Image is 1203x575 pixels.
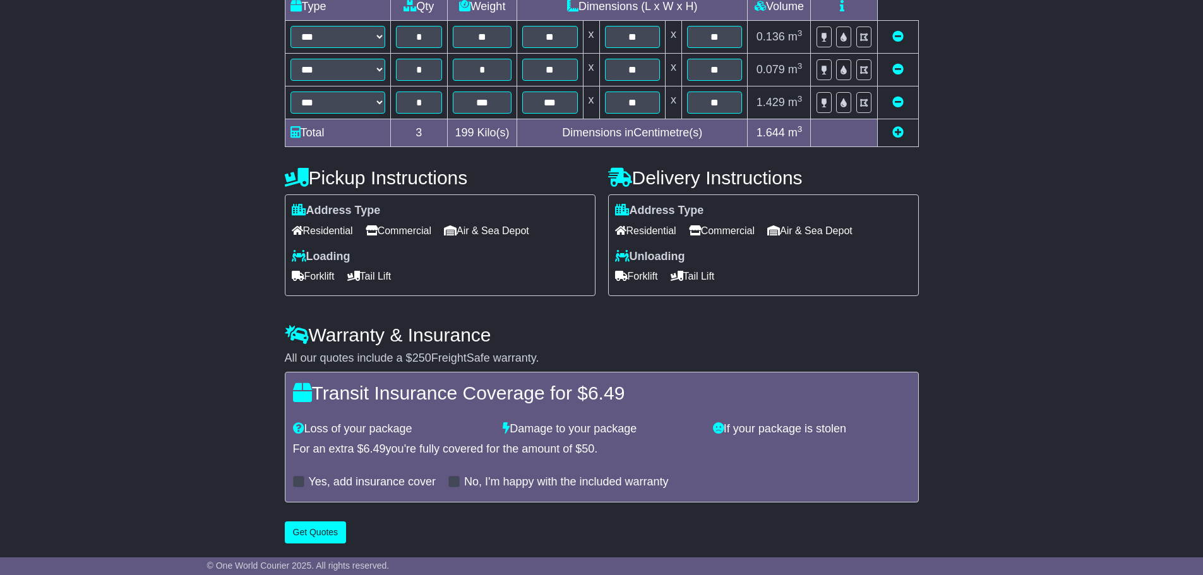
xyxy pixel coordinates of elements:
[788,126,803,139] span: m
[293,442,911,456] div: For an extra $ you're fully covered for the amount of $ .
[285,119,390,147] td: Total
[757,30,785,43] span: 0.136
[892,30,904,43] a: Remove this item
[285,352,919,365] div: All our quotes include a $ FreightSafe warranty.
[788,63,803,76] span: m
[757,126,785,139] span: 1.644
[285,324,919,345] h4: Warranty & Insurance
[292,221,353,240] span: Residential
[892,126,904,139] a: Add new item
[615,266,658,286] span: Forklift
[689,221,755,240] span: Commercial
[665,54,681,86] td: x
[615,221,676,240] span: Residential
[615,204,704,218] label: Address Type
[788,30,803,43] span: m
[448,119,517,147] td: Kilo(s)
[798,61,803,71] sup: 3
[464,475,669,489] label: No, I'm happy with the included warranty
[788,96,803,109] span: m
[707,422,917,436] div: If your package is stolen
[207,560,390,571] span: © One World Courier 2025. All rights reserved.
[390,119,448,147] td: 3
[455,126,474,139] span: 199
[293,382,911,403] h4: Transit Insurance Coverage for $
[615,250,685,264] label: Unloading
[412,352,431,364] span: 250
[665,86,681,119] td: x
[582,442,594,455] span: 50
[757,96,785,109] span: 1.429
[347,266,392,286] span: Tail Lift
[583,21,599,54] td: x
[892,96,904,109] a: Remove this item
[444,221,529,240] span: Air & Sea Depot
[309,475,436,489] label: Yes, add insurance cover
[588,382,625,403] span: 6.49
[496,422,707,436] div: Damage to your package
[767,221,853,240] span: Air & Sea Depot
[798,94,803,104] sup: 3
[285,167,596,188] h4: Pickup Instructions
[287,422,497,436] div: Loss of your package
[608,167,919,188] h4: Delivery Instructions
[366,221,431,240] span: Commercial
[665,21,681,54] td: x
[364,442,386,455] span: 6.49
[292,266,335,286] span: Forklift
[798,124,803,134] sup: 3
[292,204,381,218] label: Address Type
[285,521,347,543] button: Get Quotes
[583,54,599,86] td: x
[757,63,785,76] span: 0.079
[671,266,715,286] span: Tail Lift
[583,86,599,119] td: x
[892,63,904,76] a: Remove this item
[292,250,350,264] label: Loading
[798,28,803,38] sup: 3
[517,119,748,147] td: Dimensions in Centimetre(s)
